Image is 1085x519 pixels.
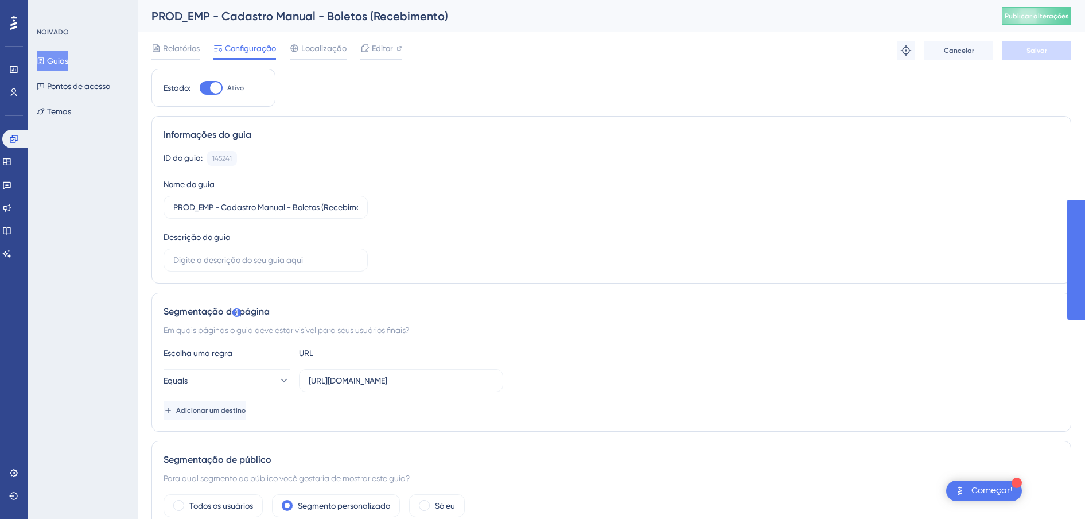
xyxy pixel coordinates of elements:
[164,471,1059,485] div: Para qual segmento do público você gostaria de mostrar este guia?
[971,485,1013,497] div: Começar!
[164,323,1059,337] div: Em quais páginas o guia deve estar visível para seus usuários finais?
[163,41,200,55] span: Relatórios
[164,453,1059,467] div: Segmentação de público
[946,481,1022,501] div: Abra o Get Started! lista de verificação, módulos restantes: 1
[173,254,358,266] input: Digite a descrição do seu guia aqui
[924,41,993,60] button: Cancelar
[164,369,290,392] button: Equals
[47,104,71,118] font: Temas
[227,83,244,92] span: Ativo
[164,81,190,95] div: Estado:
[164,401,246,420] button: Adicionar um destino
[164,177,215,191] div: Nome do guia
[164,305,1059,319] div: Segmentação de página
[164,151,203,166] div: ID do guia:
[164,230,231,244] div: Descrição do guia
[151,8,974,24] div: PROD_EMP - Cadastro Manual - Boletos (Recebimento)
[1005,11,1069,21] span: Publicar alterações
[164,346,290,360] div: Escolha uma regra
[435,499,455,513] label: Só eu
[176,406,246,415] span: Adicionar um destino
[1012,478,1022,488] div: 1
[37,51,68,71] button: Guias
[212,154,232,163] div: 145241
[301,41,347,55] span: Localização
[164,374,188,388] span: Equals
[225,41,276,55] span: Configuração
[164,128,1059,142] div: Informações do guia
[1037,474,1071,508] iframe: UserGuiding AI Assistant Launcher
[1002,41,1071,60] button: Salvar
[953,484,967,498] img: texto alternativo de imagem do iniciador
[37,101,71,122] button: Temas
[1026,46,1047,55] span: Salvar
[37,28,69,37] div: NOIVADO
[37,76,110,96] button: Pontos de acesso
[189,499,253,513] label: Todos os usuários
[299,346,425,360] div: URL
[298,499,390,513] label: Segmento personalizado
[944,46,974,55] span: Cancelar
[309,374,493,387] input: yourwebsite.com/path
[1002,7,1071,25] button: Publicar alterações
[47,79,110,93] font: Pontos de acesso
[47,54,68,68] font: Guias
[372,41,393,55] span: Editor
[173,201,358,214] input: Digite o nome do seu guia aqui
